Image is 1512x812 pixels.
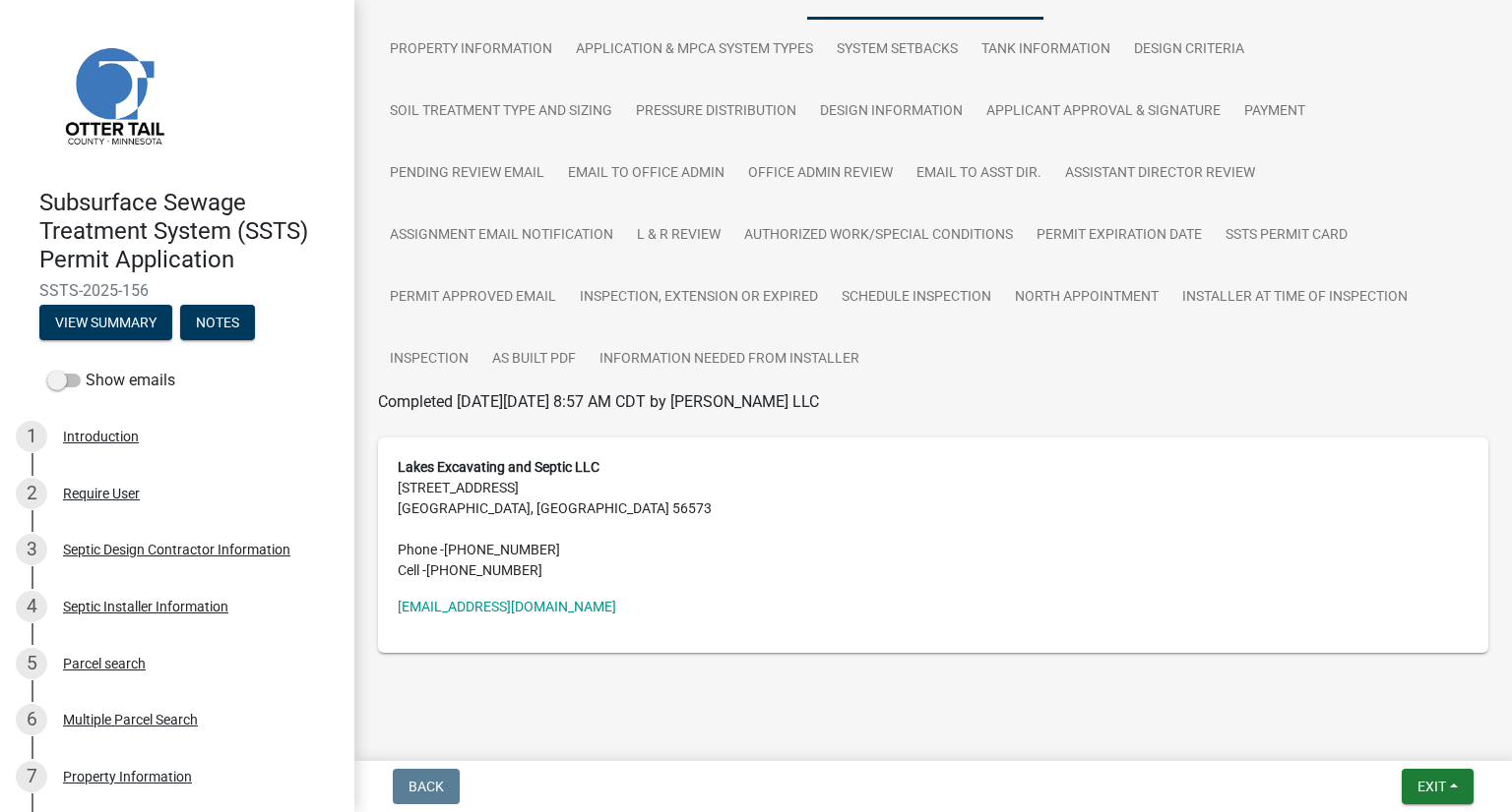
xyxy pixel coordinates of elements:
a: Applicant Approval & Signature [975,81,1232,144]
a: [EMAIL_ADDRESS][DOMAIN_NAME] [398,599,616,614]
span: [PHONE_NUMBER] [426,562,542,578]
a: Pressure Distribution [624,81,808,144]
label: Show emails [47,369,175,392]
img: Otter Tail County, Minnesota [39,21,187,168]
div: Require User [63,487,140,500]
a: Soil Treatment Type and Sizing [378,81,624,144]
a: Design Information [808,81,975,144]
div: Septic Design Contractor Information [63,543,290,556]
a: Inspection [378,328,480,391]
a: Property Information [378,19,564,82]
span: [PHONE_NUMBER] [444,542,560,557]
span: SSTS-2025-156 [39,281,315,300]
a: Information Needed from Installer [588,328,871,391]
a: System Setbacks [825,19,970,82]
a: North Appointment [1003,266,1170,329]
a: Schedule Inspection [830,266,1003,329]
a: Inspection, Extension or EXPIRED [568,266,830,329]
a: Permit Approved Email [378,266,568,329]
a: Installer at time of Inspection [1170,266,1419,329]
a: Assistant Director Review [1053,143,1267,205]
div: 1 [16,421,47,452]
a: Payment [1232,81,1317,144]
button: View Summary [39,305,172,340]
button: Exit [1402,769,1474,804]
a: Permit Expiration Date [1025,204,1214,267]
a: Design Criteria [1122,19,1256,82]
div: 3 [16,534,47,565]
a: Pending review Email [378,143,556,205]
h4: Subsurface Sewage Treatment System (SSTS) Permit Application [39,189,339,273]
abbr: Phone - [398,542,444,557]
a: Application & MPCA System Types [564,19,825,82]
a: As built pdf [480,328,588,391]
span: Back [409,779,444,794]
div: 4 [16,591,47,622]
a: Authorized Work/Special Conditions [732,204,1025,267]
a: Tank Information [970,19,1122,82]
abbr: Cell - [398,562,426,578]
wm-modal-confirm: Summary [39,317,172,332]
a: L & R Review [625,204,732,267]
a: Assignment Email Notification [378,204,625,267]
a: Email to Office Admin [556,143,736,205]
wm-modal-confirm: Notes [180,317,255,332]
span: Exit [1417,779,1446,794]
div: 6 [16,704,47,735]
div: Property Information [63,770,192,783]
address: [STREET_ADDRESS] [GEOGRAPHIC_DATA], [GEOGRAPHIC_DATA] 56573 [398,457,1469,581]
a: Email to Asst Dir. [905,143,1053,205]
div: Multiple Parcel Search [63,713,198,726]
button: Notes [180,305,255,340]
div: Septic Installer Information [63,600,228,613]
strong: Lakes Excavating and Septic LLC [398,459,599,475]
a: SSTS Permit Card [1214,204,1359,267]
div: 7 [16,761,47,792]
a: Office Admin Review [736,143,905,205]
span: Completed [DATE][DATE] 8:57 AM CDT by [PERSON_NAME] LLC [378,392,819,411]
div: Parcel search [63,657,146,670]
div: 5 [16,648,47,679]
div: 2 [16,478,47,509]
button: Back [393,769,460,804]
div: Introduction [63,430,139,443]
